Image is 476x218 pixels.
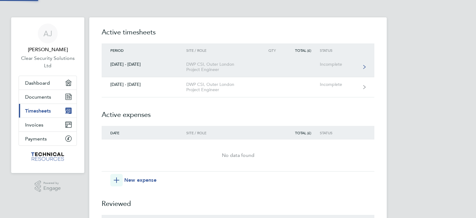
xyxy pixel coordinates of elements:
a: Payments [19,132,77,145]
div: No data found [102,152,374,159]
span: New expense [124,176,156,184]
a: Dashboard [19,76,77,90]
span: Invoices [25,122,43,128]
a: Invoices [19,118,77,131]
div: Site / Role [186,48,257,52]
div: Incomplete [320,62,358,67]
div: Qty [257,48,284,52]
div: Incomplete [320,82,358,87]
span: Engage [43,186,61,191]
div: DWP CSI, Outer London Project Engineer [186,82,257,92]
a: Go to home page [19,152,77,162]
nav: Main navigation [11,17,84,173]
a: Clear Security Solutions Ltd [19,55,77,69]
span: Payments [25,136,47,142]
a: AJ[PERSON_NAME] [19,24,77,53]
div: Status [320,48,358,52]
span: Alex Jack [19,46,77,53]
span: Documents [25,94,51,100]
a: Documents [19,90,77,104]
div: [DATE] - [DATE] [102,62,186,67]
a: Powered byEngage [35,180,61,192]
a: [DATE] - [DATE]DWP CSI, Outer London Project EngineerIncomplete [102,77,374,97]
div: Date [102,131,186,135]
button: New expense [110,174,156,186]
h2: Reviewed [102,186,374,215]
div: Status [320,131,358,135]
img: technicalresources-logo-retina.png [30,152,65,162]
a: [DATE] - [DATE]DWP CSI, Outer London Project EngineerIncomplete [102,57,374,77]
span: Period [110,48,124,53]
div: DWP CSI, Outer London Project Engineer [186,62,257,72]
div: Total (£) [284,131,320,135]
h2: Active timesheets [102,27,374,43]
div: [DATE] - [DATE] [102,82,186,87]
a: Timesheets [19,104,77,118]
span: Powered by [43,180,61,186]
div: Total (£) [284,48,320,52]
span: Dashboard [25,80,50,86]
div: Site / Role [186,131,257,135]
h2: Active expenses [102,97,374,126]
span: AJ [43,29,52,38]
span: Timesheets [25,108,51,114]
